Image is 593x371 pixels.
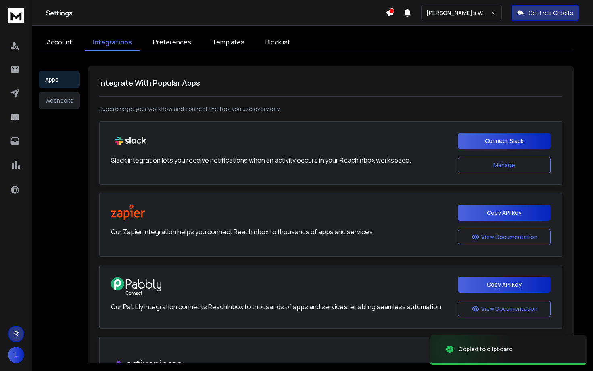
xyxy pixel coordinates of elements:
[458,277,551,293] button: Copy API Key
[512,5,579,21] button: Get Free Credits
[426,9,491,17] p: [PERSON_NAME]'s Workspaces
[458,157,551,173] button: Manage
[85,34,140,51] a: Integrations
[458,229,551,245] button: View Documentation
[458,301,551,317] button: View Documentation
[39,34,80,51] a: Account
[8,347,24,363] button: L
[257,34,298,51] a: Blocklist
[528,9,573,17] p: Get Free Credits
[46,8,386,18] h1: Settings
[39,71,80,88] button: Apps
[39,92,80,109] button: Webhooks
[458,133,551,149] button: Connect Slack
[111,227,374,237] p: Our Zapier integration helps you connect ReachInbox to thousands of apps and services.
[111,155,411,165] p: Slack integration lets you receive notifications when an activity occurs in your ReachInbox works...
[99,105,562,113] p: Supercharge your workflow and connect the tool you use every day.
[8,8,24,23] img: logo
[204,34,253,51] a: Templates
[458,345,513,353] div: Copied to clipboard
[111,302,443,312] p: Our Pabbly integration connects ReachInbox to thousands of apps and services, enabling seamless a...
[458,205,551,221] button: Copy API Key
[145,34,199,51] a: Preferences
[99,77,562,88] h1: Integrate With Popular Apps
